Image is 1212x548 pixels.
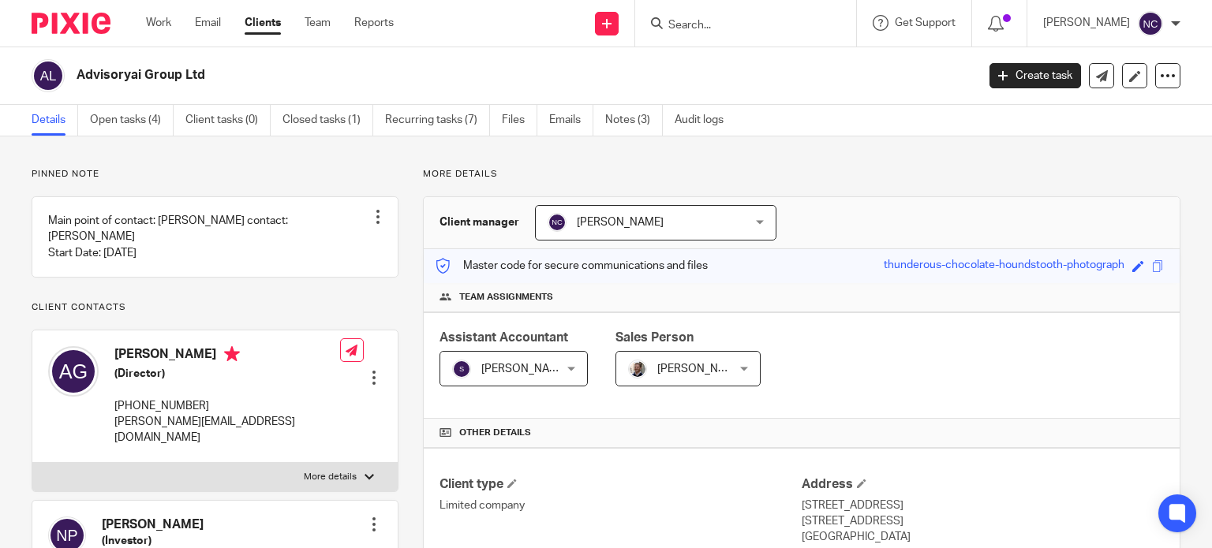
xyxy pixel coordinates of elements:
a: Team [305,15,331,31]
p: [PERSON_NAME] [1043,15,1130,31]
span: Other details [459,427,531,439]
a: Client tasks (0) [185,105,271,136]
span: Assistant Accountant [440,331,568,344]
div: thunderous-chocolate-houndstooth-photograph [884,257,1124,275]
h2: Advisoryai Group Ltd [77,67,788,84]
h4: Client type [440,476,802,493]
span: Sales Person [615,331,694,344]
p: Limited company [440,498,802,513]
p: More details [304,471,357,483]
p: [PHONE_NUMBER] [114,398,340,414]
img: svg%3E [1138,11,1163,36]
img: Matt%20Circle.png [628,360,647,378]
a: Audit logs [675,105,735,136]
span: [PERSON_NAME] [577,217,664,228]
p: Master code for secure communications and files [436,258,708,274]
a: Create task [989,63,1081,88]
h4: Address [802,476,1164,493]
h4: [PERSON_NAME] [114,346,340,366]
span: Team assignments [459,291,553,304]
i: Primary [224,346,240,362]
a: Work [146,15,171,31]
a: Clients [245,15,281,31]
p: [STREET_ADDRESS] [802,498,1164,513]
a: Recurring tasks (7) [385,105,490,136]
p: Pinned note [32,168,398,181]
a: Open tasks (4) [90,105,174,136]
a: Notes (3) [605,105,663,136]
img: svg%3E [48,346,99,397]
input: Search [667,19,809,33]
span: [PERSON_NAME] [657,363,744,375]
a: Details [32,105,78,136]
a: Reports [354,15,394,31]
h5: (Director) [114,366,340,382]
h3: Client manager [440,214,519,230]
img: svg%3E [32,59,65,92]
a: Closed tasks (1) [282,105,373,136]
p: Client contacts [32,301,398,314]
img: svg%3E [452,360,471,378]
img: Pixie [32,13,110,34]
img: svg%3E [548,213,567,232]
a: Emails [549,105,593,136]
p: [GEOGRAPHIC_DATA] [802,529,1164,545]
p: More details [423,168,1180,181]
p: [STREET_ADDRESS] [802,513,1164,529]
a: Files [502,105,537,136]
span: [PERSON_NAME] K V [481,363,587,375]
span: Get Support [895,17,956,28]
p: [PERSON_NAME][EMAIL_ADDRESS][DOMAIN_NAME] [114,414,340,446]
a: Email [195,15,221,31]
h4: [PERSON_NAME] [102,516,204,533]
